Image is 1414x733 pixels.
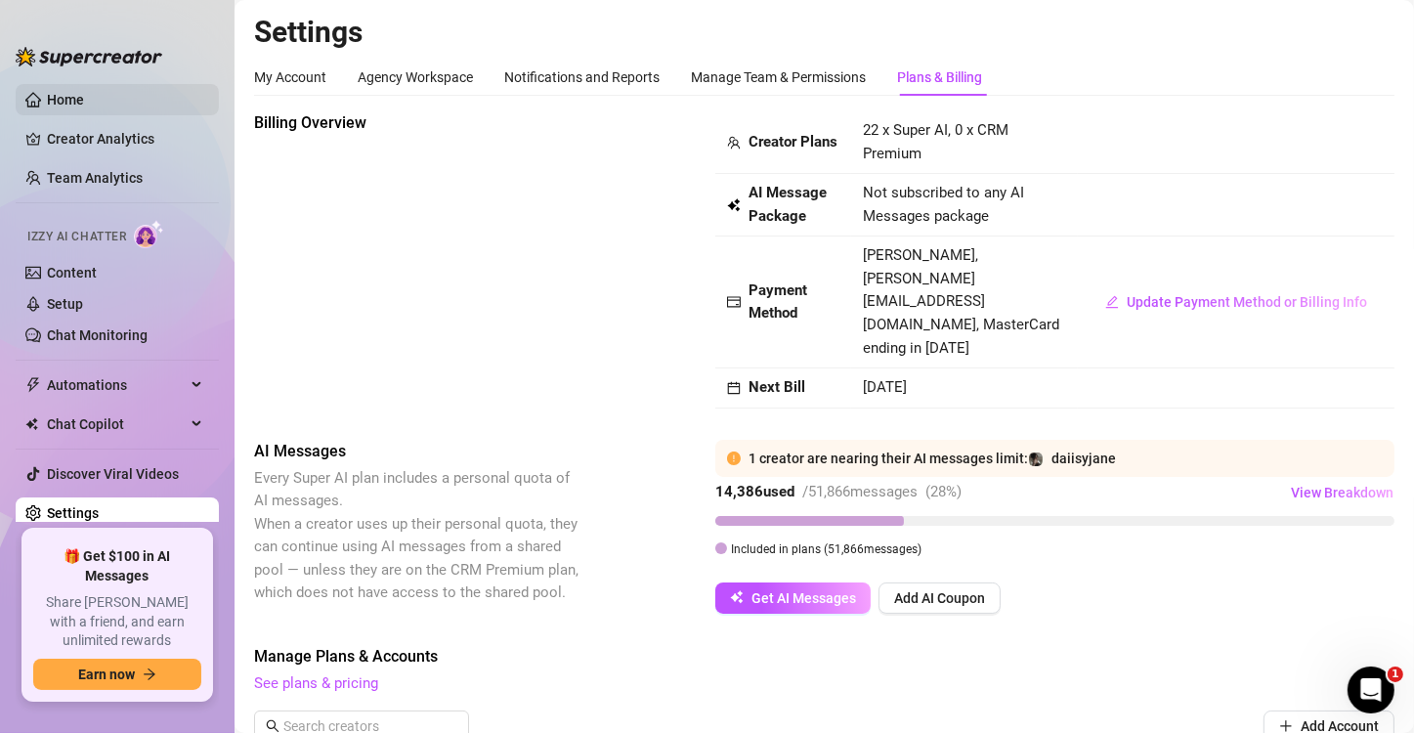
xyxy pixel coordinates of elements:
[254,674,378,692] a: See plans & pricing
[863,378,907,396] span: [DATE]
[1291,485,1393,500] span: View Breakdown
[254,440,582,463] span: AI Messages
[691,66,866,88] div: Manage Team & Permissions
[1090,286,1383,318] button: Update Payment Method or Billing Info
[894,590,985,606] span: Add AI Coupon
[254,14,1394,51] h2: Settings
[727,381,741,395] span: calendar
[16,47,162,66] img: logo-BBDzfeDw.svg
[33,593,201,651] span: Share [PERSON_NAME] with a friend, and earn unlimited rewards
[749,133,837,151] strong: Creator Plans
[504,66,660,88] div: Notifications and Reports
[47,123,203,154] a: Creator Analytics
[715,582,871,614] button: Get AI Messages
[47,265,97,280] a: Content
[715,483,794,500] strong: 14,386 used
[1388,667,1403,682] span: 1
[731,542,921,556] span: Included in plans ( 51,866 messages)
[749,448,1383,469] div: 1 creator are nearing their AI messages limit:
[897,66,982,88] div: Plans & Billing
[1029,453,1043,466] img: daiisyjane
[863,246,1059,356] span: [PERSON_NAME], [PERSON_NAME][EMAIL_ADDRESS][DOMAIN_NAME], MasterCard ending in [DATE]
[47,170,143,186] a: Team Analytics
[1348,667,1394,713] iframe: Intercom live chat
[749,184,827,225] strong: AI Message Package
[878,582,1001,614] button: Add AI Coupon
[78,667,135,682] span: Earn now
[1051,451,1116,466] span: daiisyjane
[47,466,179,482] a: Discover Viral Videos
[925,483,962,500] span: ( 28 %)
[254,469,578,602] span: Every Super AI plan includes a personal quota of AI messages. When a creator uses up their person...
[47,296,83,312] a: Setup
[25,377,41,393] span: thunderbolt
[749,378,805,396] strong: Next Bill
[1127,294,1367,310] span: Update Payment Method or Billing Info
[727,295,741,309] span: credit-card
[254,645,1394,668] span: Manage Plans & Accounts
[25,417,38,431] img: Chat Copilot
[1279,719,1293,733] span: plus
[47,92,84,108] a: Home
[33,659,201,690] button: Earn nowarrow-right
[727,136,741,150] span: team
[358,66,473,88] div: Agency Workspace
[47,409,186,440] span: Chat Copilot
[47,369,186,401] span: Automations
[1105,295,1119,309] span: edit
[863,121,1008,162] span: 22 x Super AI, 0 x CRM Premium
[727,452,741,465] span: exclamation-circle
[802,483,918,500] span: / 51,866 messages
[266,719,279,733] span: search
[27,228,126,246] span: Izzy AI Chatter
[751,590,856,606] span: Get AI Messages
[47,327,148,343] a: Chat Monitoring
[143,668,156,681] span: arrow-right
[749,281,807,323] strong: Payment Method
[134,220,164,248] img: AI Chatter
[254,66,326,88] div: My Account
[254,111,582,135] span: Billing Overview
[1290,477,1394,508] button: View Breakdown
[863,182,1066,228] span: Not subscribed to any AI Messages package
[47,505,99,521] a: Settings
[33,547,201,585] span: 🎁 Get $100 in AI Messages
